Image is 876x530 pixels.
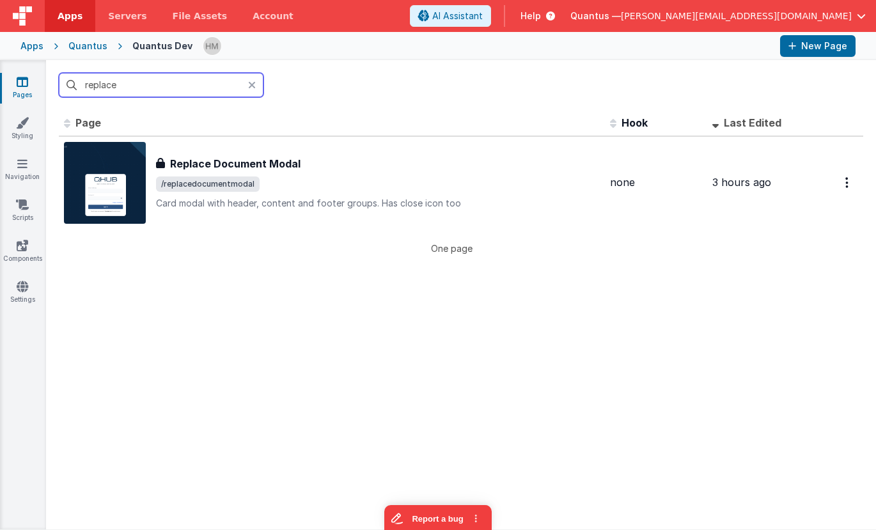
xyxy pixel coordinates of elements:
img: 1b65a3e5e498230d1b9478315fee565b [203,37,221,55]
button: Quantus — [PERSON_NAME][EMAIL_ADDRESS][DOMAIN_NAME] [570,10,866,22]
p: Card modal with header, content and footer groups. Has close icon too [156,197,600,210]
span: 3 hours ago [712,176,771,189]
span: Quantus — [570,10,621,22]
div: Quantus Dev [132,40,192,52]
span: Help [520,10,541,22]
span: Servers [108,10,146,22]
span: File Assets [173,10,228,22]
div: Apps [20,40,43,52]
input: Search pages, id's ... [59,73,263,97]
span: Page [75,116,101,129]
div: none [610,175,702,190]
span: [PERSON_NAME][EMAIL_ADDRESS][DOMAIN_NAME] [621,10,852,22]
button: New Page [780,35,856,57]
span: Hook [622,116,648,129]
button: Options [838,169,858,196]
p: One page [59,242,844,255]
button: AI Assistant [410,5,491,27]
div: Quantus [68,40,107,52]
span: Last Edited [724,116,781,129]
span: /replacedocumentmodal [156,176,260,192]
span: Apps [58,10,82,22]
h3: Replace Document Modal [170,156,301,171]
span: AI Assistant [432,10,483,22]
